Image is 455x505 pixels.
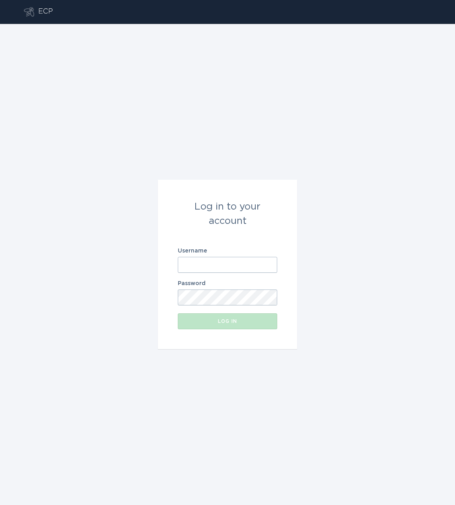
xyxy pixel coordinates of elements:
[178,248,277,254] label: Username
[24,7,34,17] button: Go to dashboard
[178,281,277,286] label: Password
[38,7,53,17] div: ECP
[182,319,273,324] div: Log in
[178,313,277,329] button: Log in
[178,200,277,228] div: Log in to your account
